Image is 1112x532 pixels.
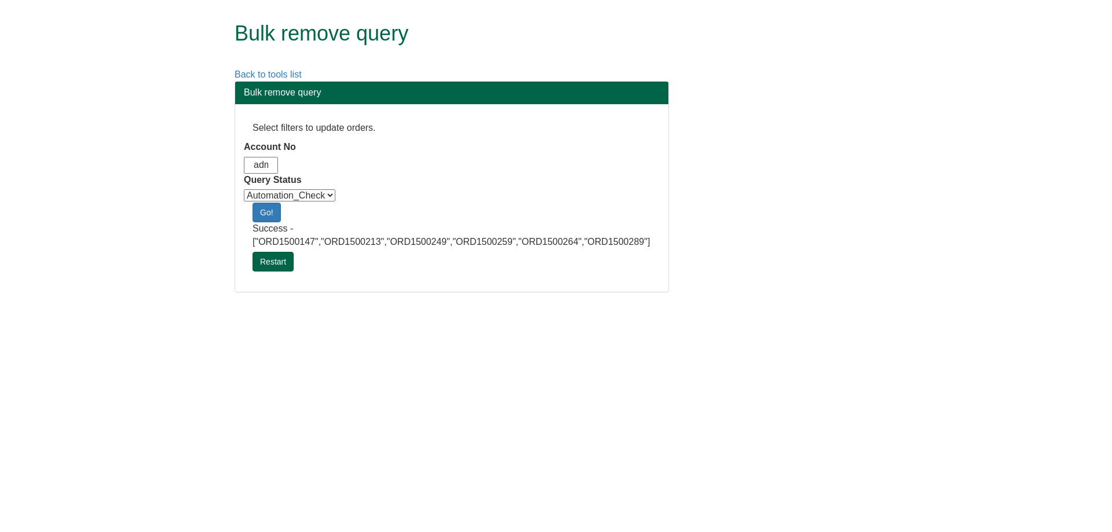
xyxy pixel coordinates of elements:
label: Account No [244,141,296,154]
a: Go! [253,203,281,222]
a: Back to tools list [235,69,302,79]
span: Success - ["ORD1500147","ORD1500213","ORD1500249","ORD1500259","ORD1500264","ORD1500289"] [253,223,650,247]
h3: Bulk remove query [244,87,660,98]
label: Query Status [244,174,302,187]
h1: Bulk remove query [235,22,851,45]
a: Restart [253,252,294,271]
p: Select filters to update orders. [253,122,651,135]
